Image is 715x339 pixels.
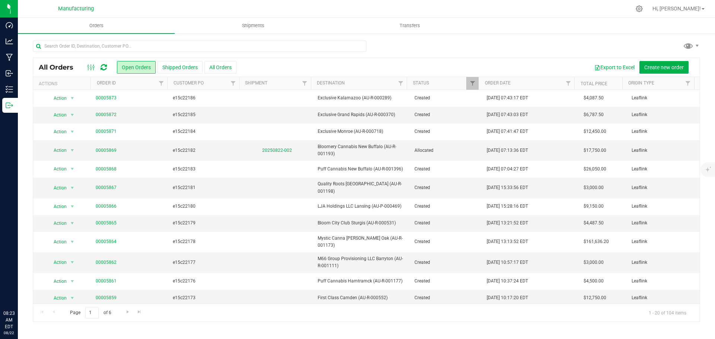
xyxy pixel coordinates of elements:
[487,147,528,154] span: [DATE] 07:13:36 EDT
[39,63,81,71] span: All Orders
[584,111,604,118] span: $6,787.50
[47,183,67,193] span: Action
[487,259,528,266] span: [DATE] 10:57:17 EDT
[584,278,604,285] span: $4,500.00
[318,166,405,173] span: Puff Cannabis New Buffalo (AU-R-001396)
[47,145,67,156] span: Action
[487,128,528,135] span: [DATE] 07:41:47 EDT
[96,220,117,227] a: 00005865
[584,259,604,266] span: $3,000.00
[318,294,405,301] span: First Class Camden (AU-R-000552)
[632,278,695,285] span: Leaflink
[632,147,695,154] span: Leaflink
[85,307,99,319] input: 1
[47,110,67,120] span: Action
[628,80,654,86] a: Origin Type
[68,164,77,174] span: select
[173,128,236,135] span: e15c22184
[262,148,292,153] a: 20250822-002
[682,77,694,90] a: Filter
[318,143,405,157] span: Bloomery Cannabis New Buffalo (AU-R-001193)
[318,128,405,135] span: Exclusive Monroe (AU-R-000718)
[331,18,488,33] a: Transfers
[414,294,478,301] span: Created
[584,220,604,227] span: $4,487.50
[487,184,528,191] span: [DATE] 15:33:56 EDT
[173,203,236,210] span: e15c22180
[97,80,116,86] a: Order ID
[68,293,77,303] span: select
[318,95,405,102] span: Exclusive Kalamazoo (AU-R-000289)
[414,111,478,118] span: Created
[204,61,236,74] button: All Orders
[487,238,528,245] span: [DATE] 13:13:52 EDT
[68,93,77,103] span: select
[414,95,478,102] span: Created
[68,127,77,137] span: select
[584,95,604,102] span: $4,087.50
[39,81,88,86] div: Actions
[414,220,478,227] span: Created
[632,184,695,191] span: Leaflink
[318,180,405,195] span: Quality Roots [GEOGRAPHIC_DATA] (AU-R-001198)
[33,41,366,52] input: Search Order ID, Destination, Customer PO...
[590,61,639,74] button: Export to Excel
[173,259,236,266] span: e15c22177
[155,77,167,90] a: Filter
[68,110,77,120] span: select
[413,80,429,86] a: Status
[6,38,13,45] inline-svg: Analytics
[6,102,13,109] inline-svg: Outbound
[96,259,117,266] a: 00005862
[47,293,67,303] span: Action
[652,6,701,12] span: Hi, [PERSON_NAME]!
[318,255,405,269] span: M66 Group Provisioning LLC Barryton (AU-R-001111)
[584,203,604,210] span: $9,150.00
[227,77,239,90] a: Filter
[394,77,407,90] a: Filter
[47,93,67,103] span: Action
[632,259,695,266] span: Leaflink
[639,61,689,74] button: Create new order
[173,294,236,301] span: e15c22173
[68,201,77,212] span: select
[232,22,274,29] span: Shipments
[584,238,609,245] span: $161,636.20
[18,18,175,33] a: Orders
[390,22,430,29] span: Transfers
[466,77,479,90] a: Filter
[632,220,695,227] span: Leaflink
[96,128,117,135] a: 00005871
[562,77,574,90] a: Filter
[644,64,684,70] span: Create new order
[173,166,236,173] span: e15c22183
[318,203,405,210] span: LJA Holdings LLC Lansing (AU-P-000469)
[96,95,117,102] a: 00005873
[47,237,67,247] span: Action
[584,166,606,173] span: $26,050.00
[47,276,67,287] span: Action
[173,111,236,118] span: e15c22185
[68,276,77,287] span: select
[173,238,236,245] span: e15c22178
[47,201,67,212] span: Action
[414,128,478,135] span: Created
[584,147,606,154] span: $17,750.00
[245,80,267,86] a: Shipment
[487,220,528,227] span: [DATE] 13:21:52 EDT
[68,237,77,247] span: select
[173,220,236,227] span: e15c22179
[173,147,236,154] span: e15c22182
[122,307,133,317] a: Go to the next page
[414,147,478,154] span: Allocated
[581,81,607,86] a: Total Price
[414,238,478,245] span: Created
[96,184,117,191] a: 00005867
[414,166,478,173] span: Created
[96,147,117,154] a: 00005869
[96,278,117,285] a: 00005861
[3,310,15,330] p: 08:23 AM EDT
[47,127,67,137] span: Action
[632,128,695,135] span: Leaflink
[299,77,311,90] a: Filter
